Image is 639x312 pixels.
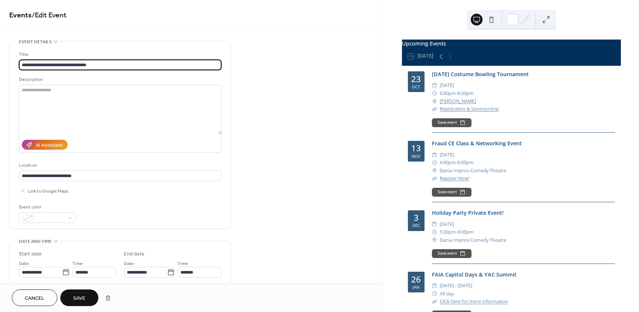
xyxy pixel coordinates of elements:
button: Save event [432,249,471,258]
span: All day [440,290,454,298]
span: 9:00pm [457,228,474,236]
div: 13 [411,144,421,153]
div: Upcoming Events [402,40,621,48]
span: Dania Improv Comedy Theatre [440,167,506,174]
a: Events [9,8,32,23]
div: ​ [432,105,437,113]
a: Fraud CE Class & Networking Event [432,140,522,147]
span: Save [73,295,85,302]
div: Location [19,162,220,169]
div: Start date [19,250,42,258]
div: ​ [432,236,437,244]
span: Date and time [19,238,52,245]
span: 4:00pm [440,159,456,166]
span: 5:30pm [440,228,456,236]
div: ​ [432,159,437,166]
a: Register Now! [440,175,469,182]
div: ​ [432,97,437,105]
div: Nov [412,154,420,158]
span: Date [124,260,134,268]
div: ​ [432,89,437,97]
div: Description [19,76,220,84]
div: End date [124,250,145,258]
span: - [456,159,457,166]
div: 26 [411,275,421,284]
div: Dec [412,223,420,227]
div: AI Assistant [35,142,62,149]
span: Cancel [25,295,44,302]
div: Holiday Party Private Event! [432,209,615,217]
a: Click here for more information [440,298,508,305]
div: ​ [432,151,437,159]
div: Oct [412,85,420,89]
div: Jan [413,285,419,289]
span: Time [177,260,188,268]
span: 6:00pm [457,159,474,166]
div: ​ [432,220,437,228]
span: [DATE] [440,81,454,89]
span: - [456,89,457,97]
a: [DATE] Costume Bowling Tournament [432,71,529,78]
span: [DATE] - [DATE] [440,282,472,289]
a: [PERSON_NAME] [440,97,476,105]
div: ​ [432,290,437,298]
span: Date [19,260,29,268]
a: FAIA Capitol Days & YAC Summit [432,271,517,278]
button: Cancel [12,289,57,306]
button: Save event [432,118,471,127]
span: [DATE] [440,151,454,159]
span: [DATE] [440,220,454,228]
div: ​ [432,81,437,89]
div: Event color [19,203,74,211]
span: Link to Google Maps [28,187,68,195]
div: ​ [432,167,437,174]
div: ​ [432,174,437,182]
span: Time [72,260,83,268]
div: 3 [414,214,419,222]
button: Save [60,289,98,306]
div: ​ [432,298,437,305]
div: ​ [432,228,437,236]
span: / Edit Event [32,8,67,23]
div: ​ [432,282,437,289]
button: Save event [432,188,471,197]
a: Registration & Sponsorship [440,106,499,112]
span: Event details [19,38,52,46]
div: Title [19,51,220,58]
span: - [456,228,457,236]
span: Dania Improv Comedy Theatre [440,236,506,244]
span: 6:00pm [440,89,456,97]
span: 8:30pm [457,89,474,97]
div: 23 [411,75,421,84]
button: AI Assistant [22,140,68,150]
